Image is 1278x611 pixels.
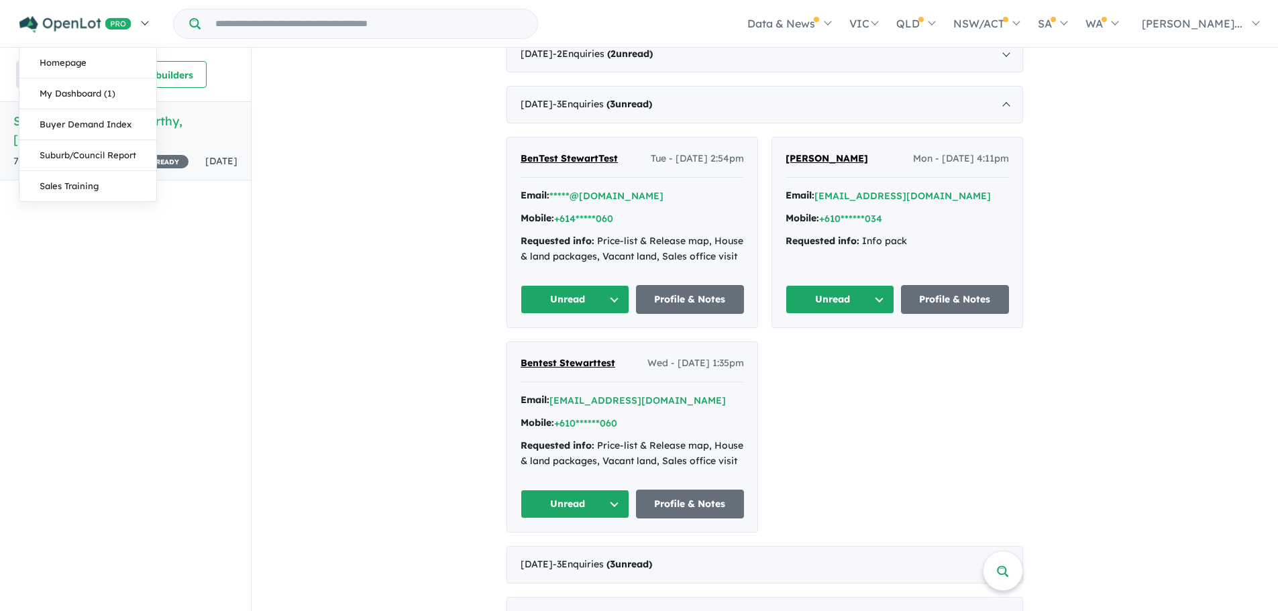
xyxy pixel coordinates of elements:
a: Suburb/Council Report [19,140,156,171]
button: Unread [786,285,894,314]
strong: Mobile: [786,212,819,224]
span: 20 % READY [129,155,189,168]
span: 3 [610,558,615,570]
span: Mon - [DATE] 4:11pm [913,151,1009,167]
strong: Mobile: [521,212,554,224]
span: - 2 Enquir ies [553,48,653,60]
button: Unread [521,490,629,518]
strong: ( unread) [606,558,652,570]
span: Bentest Stewarttest [521,357,615,369]
span: [DATE] [205,155,237,167]
img: Openlot PRO Logo White [19,16,131,33]
div: 70 Enquir ies [13,154,189,170]
strong: Requested info: [521,235,594,247]
button: [EMAIL_ADDRESS][DOMAIN_NAME] [814,189,991,203]
span: [PERSON_NAME]... [1142,17,1242,30]
a: Buyer Demand Index [19,109,156,140]
span: - 3 Enquir ies [553,98,652,110]
a: Sales Training [19,171,156,201]
span: Tue - [DATE] 2:54pm [651,151,744,167]
button: Unread [521,285,629,314]
strong: ( unread) [607,48,653,60]
div: Price-list & Release map, House & land packages, Vacant land, Sales office visit [521,233,744,266]
span: - 3 Enquir ies [553,558,652,570]
div: [DATE] [507,546,1023,584]
input: Try estate name, suburb, builder or developer [203,9,535,38]
a: Profile & Notes [636,490,745,518]
span: 2 [610,48,616,60]
span: 3 [610,98,615,110]
span: [PERSON_NAME] [786,152,868,164]
div: [DATE] [507,36,1023,73]
a: Profile & Notes [901,285,1010,314]
a: [PERSON_NAME] [786,151,868,167]
strong: ( unread) [606,98,652,110]
strong: Email: [521,394,549,406]
strong: Requested info: [521,439,594,451]
div: Info pack [786,233,1009,249]
div: [DATE] [507,86,1023,123]
span: Wed - [DATE] 1:35pm [647,355,744,372]
strong: Requested info: [786,235,859,247]
h5: St Yves Estate - Roseworthy , [GEOGRAPHIC_DATA] [13,112,237,148]
button: [EMAIL_ADDRESS][DOMAIN_NAME] [549,394,726,408]
a: Bentest Stewarttest [521,355,615,372]
a: BenTest StewartTest [521,151,618,167]
strong: Email: [786,189,814,201]
span: BenTest StewartTest [521,152,618,164]
a: Homepage [19,48,156,78]
strong: Mobile: [521,416,554,429]
a: Profile & Notes [636,285,745,314]
a: My Dashboard (1) [19,78,156,109]
div: Price-list & Release map, House & land packages, Vacant land, Sales office visit [521,438,744,470]
strong: Email: [521,189,549,201]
